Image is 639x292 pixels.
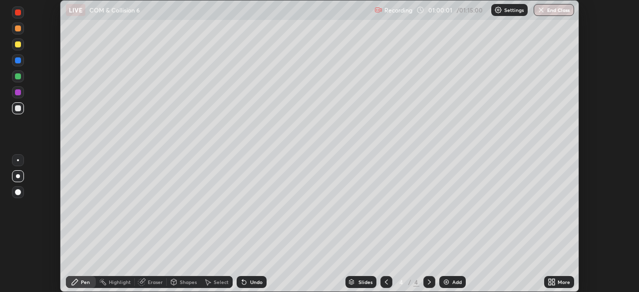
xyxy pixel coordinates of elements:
[494,6,502,14] img: class-settings-icons
[148,280,163,285] div: Eraser
[504,7,524,12] p: Settings
[89,6,140,14] p: COM & Collision 6
[396,279,406,285] div: 4
[384,6,412,14] p: Recording
[109,280,131,285] div: Highlight
[534,4,574,16] button: End Class
[408,279,411,285] div: /
[214,280,229,285] div: Select
[452,280,462,285] div: Add
[537,6,545,14] img: end-class-cross
[180,280,197,285] div: Shapes
[374,6,382,14] img: recording.375f2c34.svg
[69,6,82,14] p: LIVE
[413,278,419,287] div: 4
[358,280,372,285] div: Slides
[558,280,570,285] div: More
[442,278,450,286] img: add-slide-button
[250,280,263,285] div: Undo
[81,280,90,285] div: Pen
